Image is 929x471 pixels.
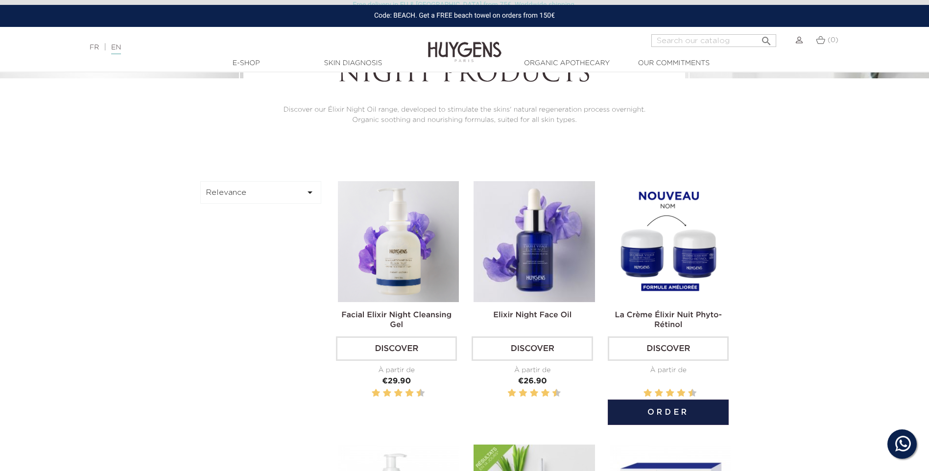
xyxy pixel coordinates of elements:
label: 3 [653,387,654,400]
button:  [758,31,775,45]
a: Elixir Night Face Oil [493,311,572,319]
a: Skin Diagnosis [304,58,402,69]
input: Search [651,34,776,47]
a: EN [111,44,121,54]
a: Discover [336,336,457,361]
button: Order [608,400,729,425]
label: 9 [414,387,416,400]
a: FR [90,44,99,51]
div: À partir de [336,365,457,376]
a: La Crème Élixir Nuit Phyto-Rétinol [615,311,721,329]
label: 10 [690,387,695,400]
h1: Night products [270,61,658,90]
a: Facial Elixir Night Cleansing Gel [341,311,452,329]
a: Our commitments [625,58,723,69]
label: 5 [392,387,394,400]
label: 7 [675,387,677,400]
label: 10 [554,387,559,400]
label: 3 [381,387,382,400]
label: 8 [679,387,684,400]
label: 7 [404,387,405,400]
i:  [304,187,316,198]
div: À partir de [608,365,729,376]
a: Discover [608,336,729,361]
img: Elixir Night Face Oil [474,181,595,302]
label: 5 [664,387,666,400]
label: 6 [667,387,672,400]
label: 6 [532,387,537,400]
label: 4 [521,387,525,400]
i:  [761,32,772,44]
label: 2 [645,387,650,400]
p: Discover our Élixir Night Oil range, developed to stimulate the skins' natural regeneration proce... [270,105,658,125]
label: 9 [686,387,688,400]
label: 1 [642,387,643,400]
div: À partir de [472,365,593,376]
label: 2 [374,387,379,400]
span: (0) [828,37,838,44]
a: Discover [472,336,593,361]
label: 3 [517,387,518,400]
label: 8 [407,387,412,400]
label: 10 [418,387,423,400]
div: | [85,42,380,53]
a: Organic Apothecary [518,58,616,69]
label: 4 [657,387,662,400]
span: €29.90 [382,377,411,385]
label: 1 [370,387,371,400]
button: Relevance [200,181,322,204]
span: €26.90 [518,377,547,385]
label: 2 [509,387,514,400]
label: 9 [550,387,552,400]
label: 4 [385,387,390,400]
img: Huygens [428,26,501,64]
label: 1 [506,387,507,400]
label: 8 [543,387,548,400]
label: 7 [539,387,541,400]
label: 6 [396,387,401,400]
img: Facial Elixir Night... [338,181,459,302]
a: E-Shop [197,58,295,69]
label: 5 [528,387,529,400]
